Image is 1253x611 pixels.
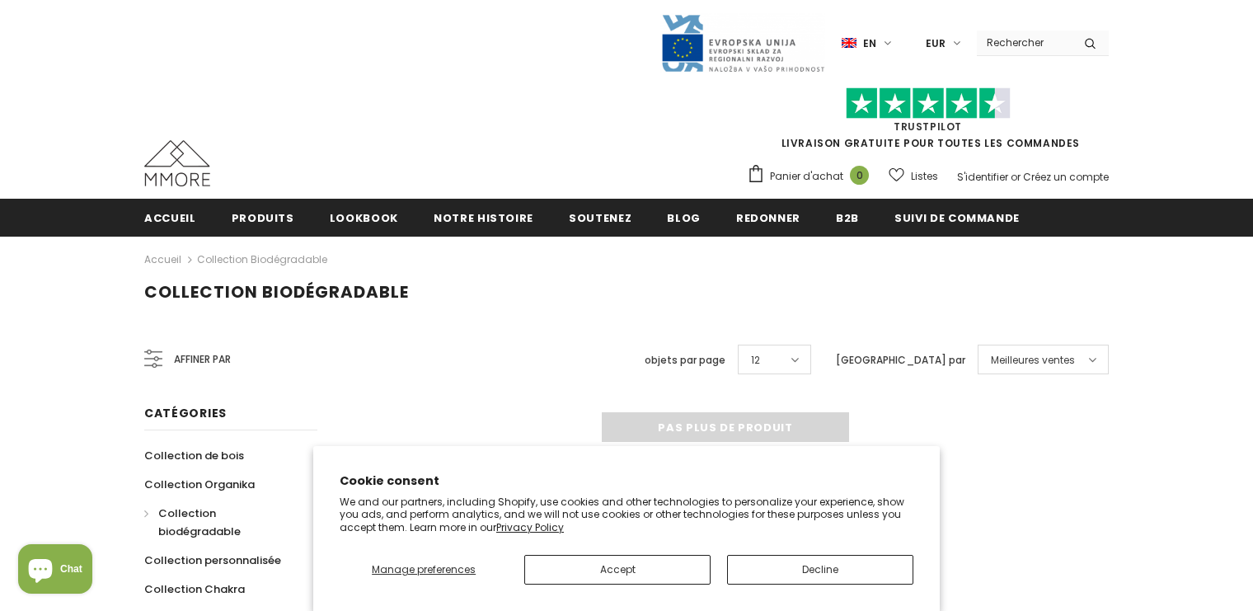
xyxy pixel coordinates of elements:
[736,210,800,226] span: Redonner
[926,35,946,52] span: EUR
[645,352,725,369] label: objets par page
[330,199,398,236] a: Lookbook
[372,562,476,576] span: Manage preferences
[667,210,701,226] span: Blog
[144,448,244,463] span: Collection de bois
[144,280,409,303] span: Collection biodégradable
[144,405,227,421] span: Catégories
[144,199,196,236] a: Accueil
[747,95,1109,150] span: LIVRAISON GRATUITE POUR TOUTES LES COMMANDES
[340,555,508,585] button: Manage preferences
[747,164,877,189] a: Panier d'achat 0
[894,210,1020,226] span: Suivi de commande
[569,199,631,236] a: soutenez
[144,470,255,499] a: Collection Organika
[434,210,533,226] span: Notre histoire
[660,35,825,49] a: Javni Razpis
[174,350,231,369] span: Affiner par
[496,520,564,534] a: Privacy Policy
[1011,170,1021,184] span: or
[836,210,859,226] span: B2B
[836,199,859,236] a: B2B
[144,552,281,568] span: Collection personnalisée
[232,210,294,226] span: Produits
[977,31,1072,54] input: Search Site
[660,13,825,73] img: Javni Razpis
[197,252,327,266] a: Collection biodégradable
[727,555,913,585] button: Decline
[667,199,701,236] a: Blog
[144,575,245,604] a: Collection Chakra
[13,544,97,598] inbox-online-store-chat: Shopify online store chat
[158,505,241,539] span: Collection biodégradable
[524,555,711,585] button: Accept
[863,35,876,52] span: en
[770,168,843,185] span: Panier d'achat
[736,199,800,236] a: Redonner
[144,499,299,546] a: Collection biodégradable
[144,477,255,492] span: Collection Organika
[751,352,760,369] span: 12
[144,546,281,575] a: Collection personnalisée
[1023,170,1109,184] a: Créez un compte
[846,87,1011,120] img: Faites confiance aux étoiles pilotes
[330,210,398,226] span: Lookbook
[340,472,913,490] h2: Cookie consent
[232,199,294,236] a: Produits
[957,170,1008,184] a: S'identifier
[842,36,856,50] img: i-lang-1.png
[894,199,1020,236] a: Suivi de commande
[894,120,962,134] a: TrustPilot
[889,162,938,190] a: Listes
[144,581,245,597] span: Collection Chakra
[340,496,913,534] p: We and our partners, including Shopify, use cookies and other technologies to personalize your ex...
[850,166,869,185] span: 0
[911,168,938,185] span: Listes
[991,352,1075,369] span: Meilleures ventes
[144,441,244,470] a: Collection de bois
[144,210,196,226] span: Accueil
[144,250,181,270] a: Accueil
[836,352,965,369] label: [GEOGRAPHIC_DATA] par
[144,140,210,186] img: Cas MMORE
[434,199,533,236] a: Notre histoire
[569,210,631,226] span: soutenez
